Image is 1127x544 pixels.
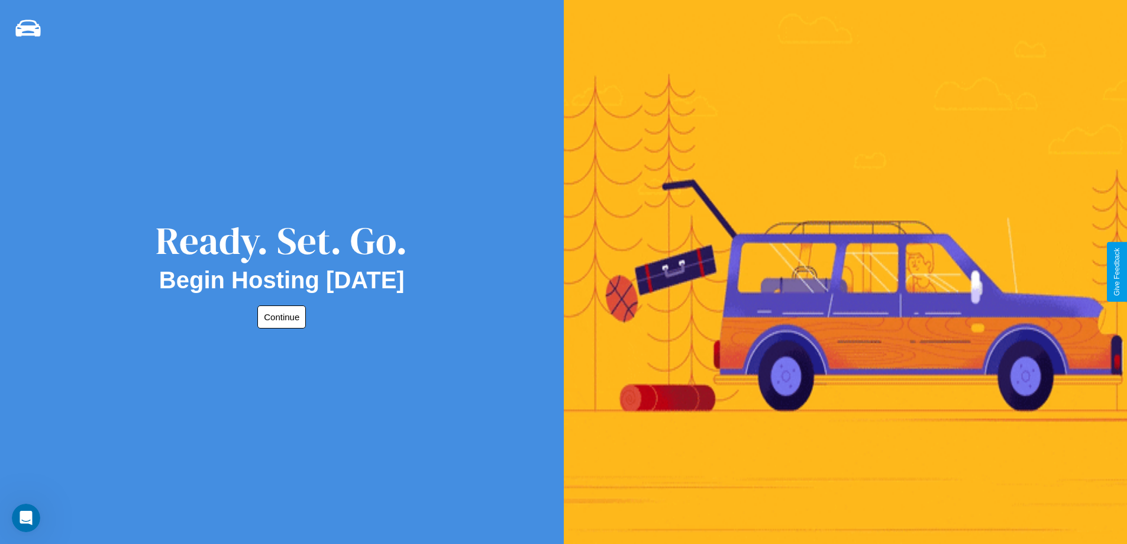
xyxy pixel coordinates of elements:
[12,504,40,532] iframe: Intercom live chat
[1113,248,1121,296] div: Give Feedback
[156,214,408,267] div: Ready. Set. Go.
[159,267,405,294] h2: Begin Hosting [DATE]
[257,305,306,329] button: Continue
